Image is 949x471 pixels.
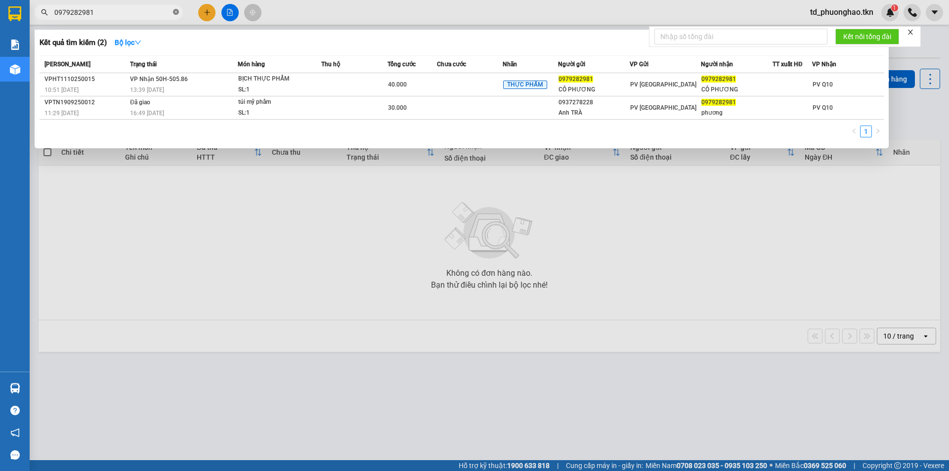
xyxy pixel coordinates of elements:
span: VP Gửi [630,61,648,68]
img: warehouse-icon [10,64,20,75]
span: down [134,39,141,46]
span: Người nhận [701,61,733,68]
li: 1 [860,126,872,137]
input: Tìm tên, số ĐT hoặc mã đơn [54,7,171,18]
span: notification [10,428,20,437]
div: phương [701,108,772,118]
span: left [851,128,857,134]
button: right [872,126,884,137]
div: VPTN1909250012 [44,97,127,108]
span: 0979282981 [559,76,593,83]
span: 0979282981 [701,76,736,83]
div: SL: 1 [238,108,312,119]
input: Nhập số tổng đài [654,29,827,44]
div: CÔ PHƯƠNG [701,85,772,95]
button: Kết nối tổng đài [835,29,899,44]
span: 30.000 [388,104,407,111]
span: right [875,128,881,134]
span: TT xuất HĐ [773,61,803,68]
h3: Kết quả tìm kiếm ( 2 ) [40,38,107,48]
span: Món hàng [238,61,265,68]
span: Nhãn [503,61,517,68]
img: solution-icon [10,40,20,50]
div: 0937278228 [559,97,629,108]
div: Anh TRÀ [559,108,629,118]
li: Next Page [872,126,884,137]
span: 13:39 [DATE] [130,86,164,93]
img: warehouse-icon [10,383,20,393]
span: PV Q10 [813,81,833,88]
div: túi mỹ phẩm [238,97,312,108]
span: message [10,450,20,460]
span: PV [GEOGRAPHIC_DATA] [630,81,696,88]
span: 40.000 [388,81,407,88]
li: Previous Page [848,126,860,137]
button: Bộ lọcdown [107,35,149,50]
img: logo-vxr [8,6,21,21]
span: Trạng thái [130,61,157,68]
span: 11:29 [DATE] [44,110,79,117]
span: 16:49 [DATE] [130,110,164,117]
a: 1 [861,126,871,137]
span: question-circle [10,406,20,415]
span: Người gửi [558,61,585,68]
button: left [848,126,860,137]
span: search [41,9,48,16]
span: [PERSON_NAME] [44,61,90,68]
div: BỊCH THỰC PHẨM [238,74,312,85]
span: 0979282981 [701,99,736,106]
span: Thu hộ [321,61,340,68]
span: VP Nhận 50H-505.86 [130,76,188,83]
span: THỰC PHẨM [503,81,547,89]
span: 10:51 [DATE] [44,86,79,93]
span: Tổng cước [388,61,416,68]
div: SL: 1 [238,85,312,95]
div: VPHT1110250015 [44,74,127,85]
span: PV Q10 [813,104,833,111]
span: Kết nối tổng đài [843,31,891,42]
strong: Bộ lọc [115,39,141,46]
span: close-circle [173,9,179,15]
span: PV [GEOGRAPHIC_DATA] [630,104,696,111]
span: VP Nhận [812,61,836,68]
span: close [907,29,914,36]
span: close-circle [173,8,179,17]
span: Chưa cước [437,61,466,68]
div: CÔ PHƯƠNG [559,85,629,95]
span: Đã giao [130,99,150,106]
